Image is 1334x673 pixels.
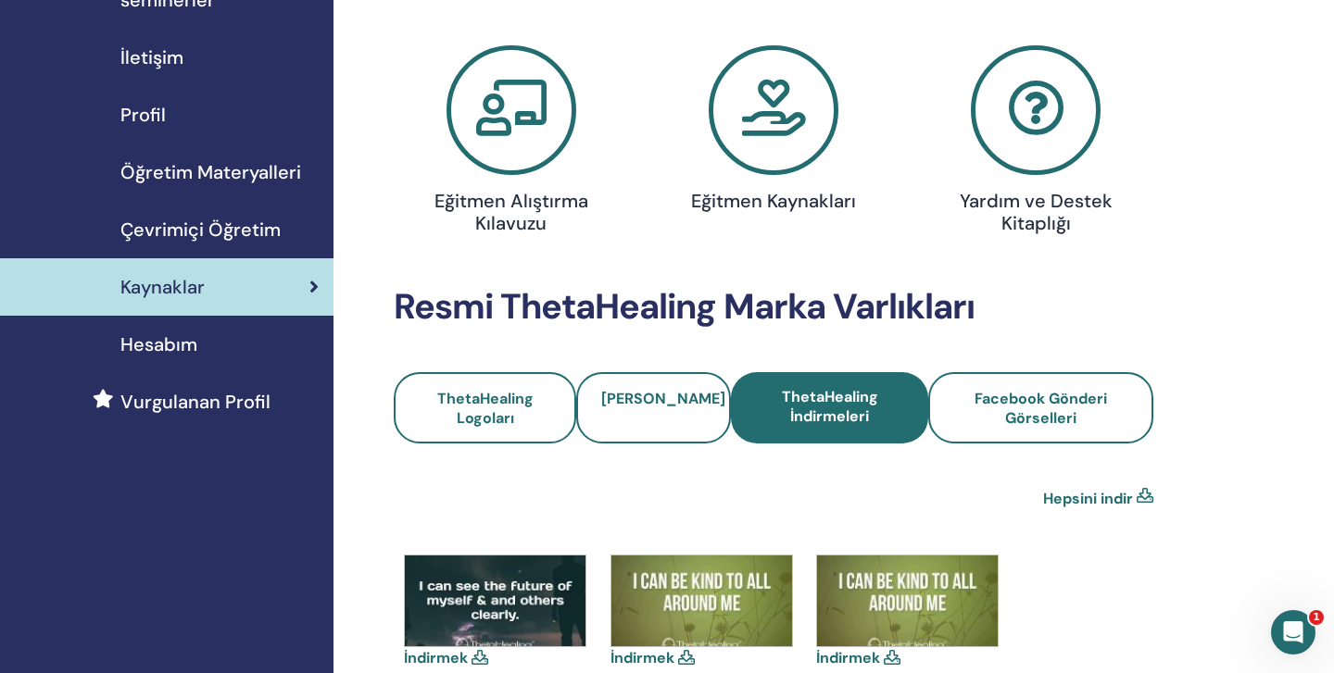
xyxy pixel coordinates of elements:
[916,45,1156,242] a: Yardım ve Destek Kitaplığı
[427,190,596,234] h4: Eğitmen Alıştırma Kılavuzu
[610,648,674,667] a: İndirmek
[816,648,880,667] a: İndirmek
[817,555,998,646] img: 13686498-1121079434616894-2049752548741443743-n.jpg
[731,372,928,443] a: ThetaHealing İndirmeleri
[394,372,576,443] a: ThetaHealing Logoları
[689,190,858,212] h4: Eğitmen Kaynakları
[611,555,792,646] img: 13686498-1121079434616894-2049752548741443743-n(1).jpg
[576,372,731,443] a: [PERSON_NAME]
[120,388,271,416] span: Vurgulanan Profil
[653,45,893,219] a: Eğitmen Kaynakları
[120,101,166,129] span: Profil
[952,190,1121,234] h4: Yardım ve Destek Kitaplığı
[405,555,585,646] img: 13590312-1105294182862086-7696083492339775815-n.jpg
[1309,610,1324,625] span: 1
[404,648,468,667] a: İndirmek
[120,44,183,71] span: İletişim
[1271,610,1315,654] iframe: Intercom live chat
[120,330,197,358] span: Hesabım
[975,389,1107,428] span: Facebook Gönderi Görselleri
[437,389,534,428] span: ThetaHealing Logoları
[782,387,878,426] span: ThetaHealing İndirmeleri
[391,45,631,242] a: Eğitmen Alıştırma Kılavuzu
[394,286,1153,329] h2: Resmi ThetaHealing Marka Varlıkları
[120,158,301,186] span: Öğretim Materyalleri
[120,273,205,301] span: Kaynaklar
[928,372,1153,443] a: Facebook Gönderi Görselleri
[120,216,281,243] span: Çevrimiçi Öğretim
[601,389,725,408] span: [PERSON_NAME]
[1043,488,1133,510] a: Hepsini indir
